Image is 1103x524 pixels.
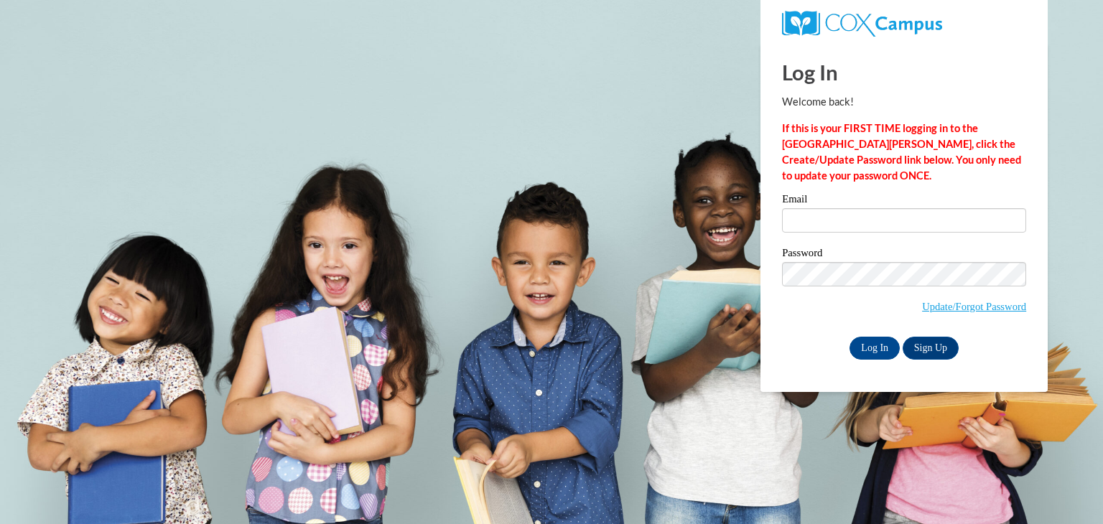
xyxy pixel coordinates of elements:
[782,194,1026,208] label: Email
[782,17,942,29] a: COX Campus
[782,122,1021,182] strong: If this is your FIRST TIME logging in to the [GEOGRAPHIC_DATA][PERSON_NAME], click the Create/Upd...
[782,94,1026,110] p: Welcome back!
[922,301,1026,312] a: Update/Forgot Password
[782,11,942,37] img: COX Campus
[782,57,1026,87] h1: Log In
[850,337,900,360] input: Log In
[903,337,959,360] a: Sign Up
[782,248,1026,262] label: Password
